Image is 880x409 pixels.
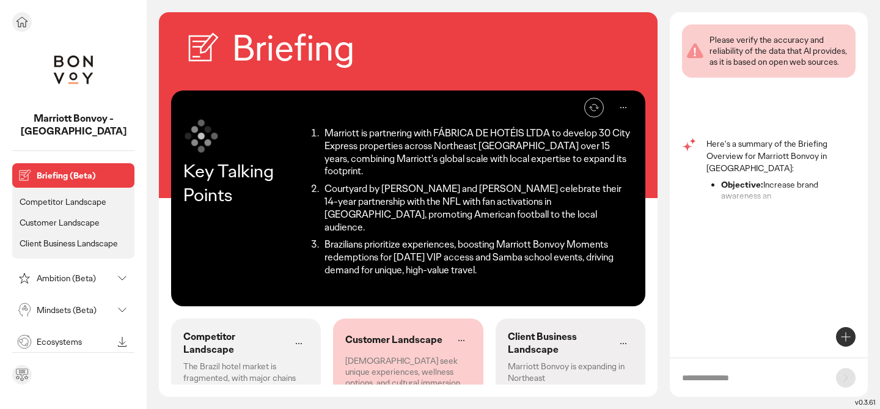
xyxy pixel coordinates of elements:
p: Marriott Bonvoy - Brazil [12,112,134,138]
p: Mindsets (Beta) [37,306,112,314]
p: Competitor Landscape [20,196,106,207]
div: Send feedback [12,365,32,385]
img: project avatar [43,39,104,100]
li: Brazilians prioritize experiences, boosting Marriott Bonvoy Moments redemptions for [DATE] VIP ac... [321,238,633,276]
p: Competitor Landscape [183,331,284,356]
p: Ambition (Beta) [37,274,112,282]
li: Increase brand awareness an [721,179,856,201]
p: Customer Landscape [20,217,100,228]
p: Customer Landscape [345,334,442,347]
p: Here's a summary of the Briefing Overview for Marriott Bonvoy in [GEOGRAPHIC_DATA]: [706,138,856,174]
button: Refresh [584,98,604,117]
p: Client Business Landscape [20,238,118,249]
p: Briefing (Beta) [37,171,130,180]
div: Please verify the accuracy and reliability of the data that AI provides, as it is based on open w... [710,34,851,68]
li: Courtyard by [PERSON_NAME] and [PERSON_NAME] celebrate their 14-year partnership with the NFL wit... [321,183,633,234]
li: Marriott is partnering with FÁBRICA DE HOTÉIS LTDA to develop 30 City Express properties across N... [321,127,633,178]
h2: Briefing [232,24,354,72]
strong: Objective: [721,179,763,190]
p: Client Business Landscape [508,331,609,356]
img: symbol [183,117,220,154]
p: Key Talking Points [183,159,305,207]
p: Ecosystems [37,337,112,346]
